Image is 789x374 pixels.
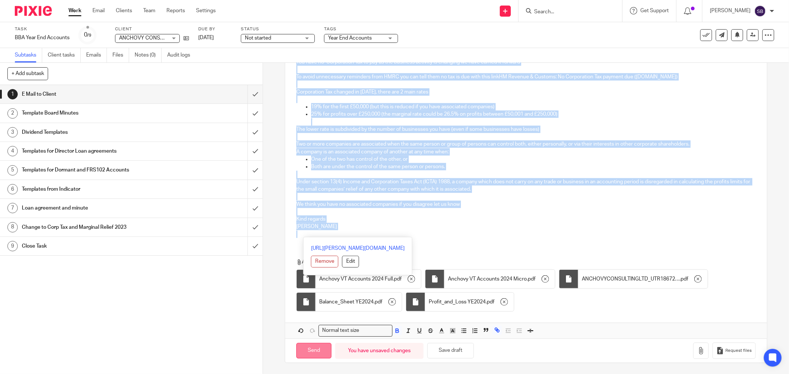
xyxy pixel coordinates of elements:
[444,270,555,288] div: .
[681,275,688,283] span: pdf
[361,327,388,334] input: Search for option
[7,222,18,232] div: 8
[710,7,751,14] p: [PERSON_NAME]
[7,127,18,137] div: 3
[22,89,168,100] h1: E Mail to Client
[196,7,216,14] a: Settings
[7,89,18,99] div: 1
[22,164,168,176] h1: Templates for Dormant and FRS102 Accounts
[86,48,107,62] a: Emails
[7,203,18,213] div: 7
[311,156,756,163] p: One of the two has control of the other, or
[375,298,382,306] span: pdf
[319,298,374,306] span: Balance_Sheet YE2024
[22,127,168,138] h1: Dividend Templates
[487,298,495,306] span: pdf
[640,8,669,13] span: Get Support
[342,256,359,268] button: Edit
[245,35,271,41] span: Not started
[296,343,331,359] input: Send
[328,35,372,41] span: Year End Accounts
[582,275,680,283] span: ANCHOVYCONSULTINGLTD_UTR1867200225_31-12-2024_CorporationTaxReturn
[425,293,514,311] div: .
[15,26,70,32] label: Task
[296,215,756,223] p: Kind regards
[296,178,756,193] p: Under section 13(4) Income and Corporation Taxes Act (ICTA) 1988, a company which does not carry ...
[296,73,756,81] p: To avoid unnecessary reminders from HMRC you can tell them no tax is due with this link
[311,245,405,252] a: [URL][PERSON_NAME][DOMAIN_NAME]
[296,201,756,208] p: We think you have no associated companies if you disagree let us know
[92,7,105,14] a: Email
[324,26,398,32] label: Tags
[198,26,232,32] label: Due by
[296,258,738,266] p: Attachments
[87,33,91,37] small: /9
[429,298,486,306] span: Profit_and_Loss YE2024
[84,31,91,39] div: 0
[578,270,708,288] div: .
[15,6,52,16] img: Pixie
[15,34,70,41] div: BBA Year End Accounts
[311,110,756,118] p: 25% for profits over £250,000 (the marginal rate could be 26.5% on profits between £50,001 and £2...
[241,26,315,32] label: Status
[112,48,129,62] a: Files
[319,275,393,283] span: Anchovy VT Accounts 2024 Full
[119,35,188,41] span: ANCHOVY CONSULTING LTD
[22,146,168,157] h1: Templates for Director Loan agreements
[48,48,81,62] a: Client tasks
[533,9,600,16] input: Search
[318,325,392,336] div: Search for option
[296,148,756,156] p: A company is an associated company of another at any time when:
[311,256,338,268] button: Remove
[528,275,536,283] span: pdf
[116,7,132,14] a: Clients
[311,163,756,170] p: Both are under the control of the same person or persons.
[448,275,527,283] span: Anchovy VT Accounts 2024 Micro
[754,5,766,17] img: svg%3E
[22,108,168,119] h1: Template Board Minutes
[725,348,752,354] span: Request files
[296,223,756,230] p: [PERSON_NAME]
[316,270,421,288] div: .
[7,146,18,156] div: 4
[296,126,756,133] p: The lower rate is subdivided by the number of businesses you have (even if some businesses have l...
[22,222,168,233] h1: Change to Corp Tax and Marginal Relief 2023
[198,35,214,40] span: [DATE]
[320,327,361,334] span: Normal text size
[712,343,755,359] button: Request files
[167,48,196,62] a: Audit logs
[68,7,81,14] a: Work
[22,241,168,252] h1: Close Task
[296,88,756,96] p: Corporation Tax changed in [DATE], there are 2 main rates
[316,293,402,311] div: .
[22,203,168,214] h1: Loan agreement and minute
[135,48,162,62] a: Notes (0)
[7,165,18,176] div: 5
[394,275,402,283] span: pdf
[166,7,185,14] a: Reports
[7,184,18,194] div: 6
[143,7,155,14] a: Team
[15,48,42,62] a: Subtasks
[499,74,678,79] a: HM Revenue & Customs: No Corporation Tax payment due ([DOMAIN_NAME])
[296,140,756,148] p: Two or more companies are associated when the same person or group of persons can control both, e...
[335,343,424,359] div: You have unsaved changes
[427,343,474,359] button: Save draft
[115,26,189,32] label: Client
[7,108,18,119] div: 2
[7,67,48,80] button: + Add subtask
[7,241,18,251] div: 9
[311,103,756,110] p: 19% for the first £50,000 (but this is reduced if you have associated companies)
[22,184,168,195] h1: Templates from Indicator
